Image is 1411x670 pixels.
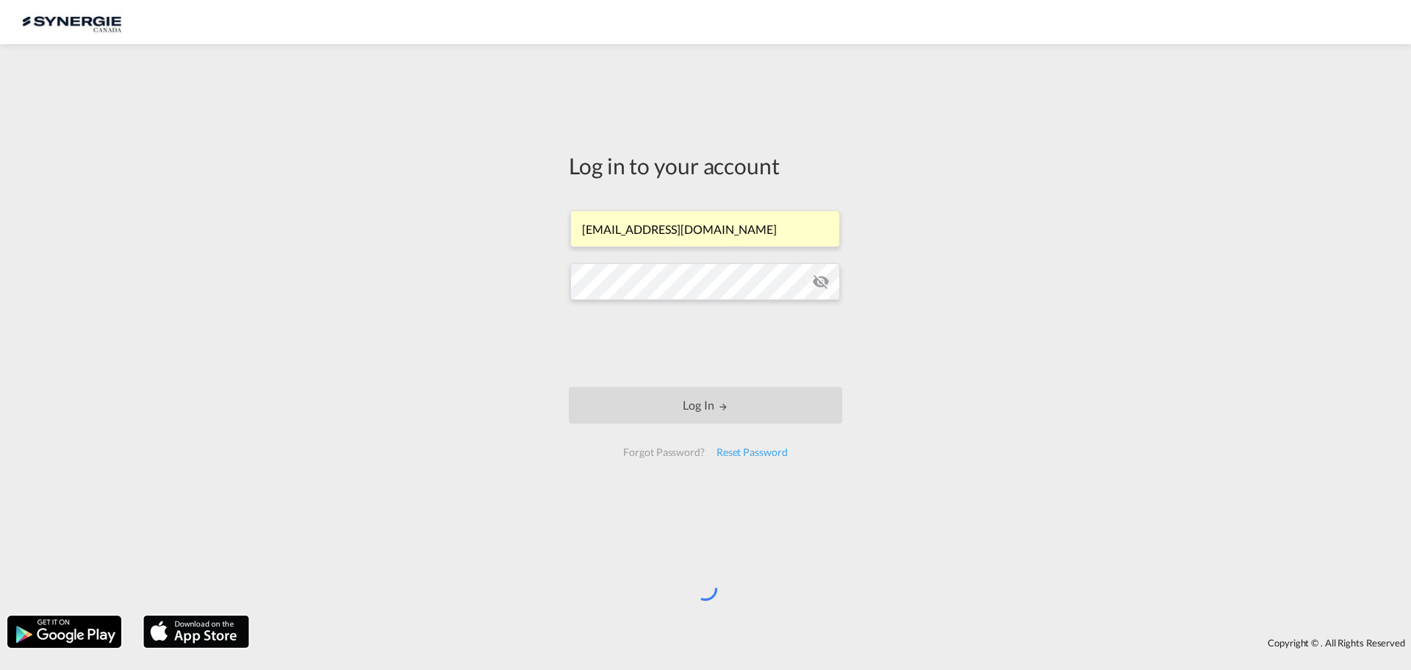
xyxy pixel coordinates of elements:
div: Copyright © . All Rights Reserved [256,630,1411,655]
button: LOGIN [569,387,842,424]
input: Enter email/phone number [570,210,840,247]
div: Forgot Password? [617,439,710,466]
div: Reset Password [711,439,794,466]
img: 1f56c880d42311ef80fc7dca854c8e59.png [22,6,121,39]
iframe: reCAPTCHA [594,315,817,372]
img: apple.png [142,614,251,649]
md-icon: icon-eye-off [812,273,830,291]
div: Log in to your account [569,150,842,181]
img: google.png [6,614,123,649]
